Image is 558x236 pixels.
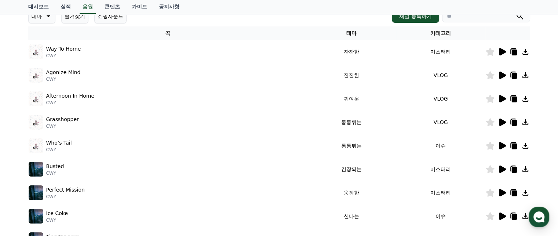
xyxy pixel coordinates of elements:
th: 카테고리 [396,26,485,40]
td: 잔잔한 [307,40,396,63]
img: music [29,209,43,224]
p: CWY [46,217,68,223]
td: 통통튀는 [307,134,396,157]
p: Busted [46,163,64,170]
td: 잔잔한 [307,63,396,87]
p: Agonize Mind [46,69,81,76]
img: music [29,44,43,59]
td: VLOG [396,63,485,87]
p: Way To Home [46,45,81,53]
td: 미스터리 [396,181,485,204]
p: CWY [46,123,79,129]
td: 미스터리 [396,157,485,181]
td: 신나는 [307,204,396,228]
td: 귀여운 [307,87,396,110]
th: 테마 [307,26,396,40]
span: 대화 [67,186,76,192]
p: Afternoon In Home [46,92,95,100]
td: 통통튀는 [307,110,396,134]
th: 곡 [28,26,307,40]
p: CWY [46,76,81,82]
img: music [29,162,43,177]
a: 대화 [48,175,95,193]
p: CWY [46,194,85,200]
button: 즐겨찾기 [61,9,88,23]
img: music [29,91,43,106]
button: 테마 [28,9,55,23]
td: 웅장한 [307,181,396,204]
button: 쇼핑사운드 [94,9,127,23]
p: Who’s Tail [46,139,72,147]
td: VLOG [396,87,485,110]
img: music [29,185,43,200]
p: Ice Coke [46,210,68,217]
td: 이슈 [396,134,485,157]
p: CWY [46,53,81,59]
a: 설정 [95,175,141,193]
img: music [29,138,43,153]
p: Grasshopper [46,116,79,123]
p: CWY [46,170,64,176]
span: 설정 [113,186,122,192]
p: CWY [46,100,95,106]
a: 홈 [2,175,48,193]
p: Perfect Mission [46,186,85,194]
p: 테마 [32,11,42,21]
span: 홈 [23,186,28,192]
img: music [29,115,43,130]
td: VLOG [396,110,485,134]
td: 미스터리 [396,40,485,63]
img: music [29,68,43,83]
td: 긴장되는 [307,157,396,181]
button: 채널 등록하기 [392,10,439,23]
td: 이슈 [396,204,485,228]
p: CWY [46,147,72,153]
